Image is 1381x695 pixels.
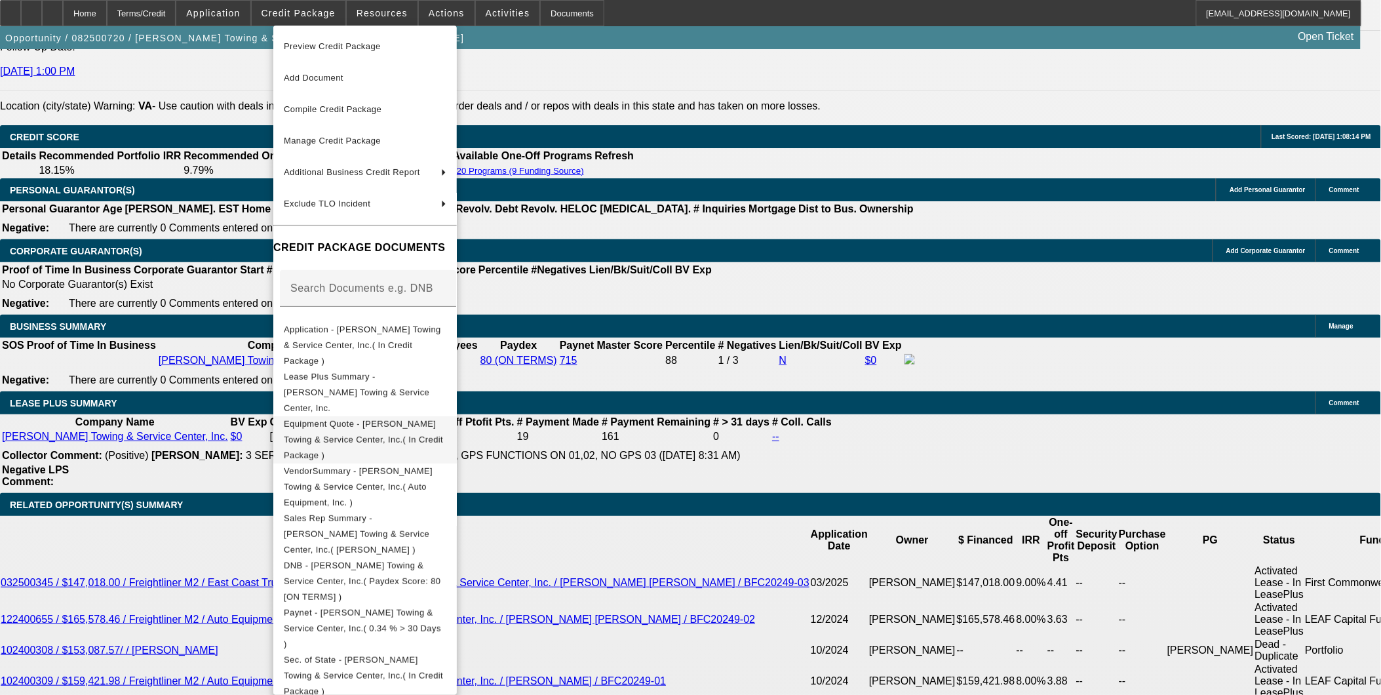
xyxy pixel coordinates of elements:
span: Application - [PERSON_NAME] Towing & Service Center, Inc.( In Credit Package ) [284,324,441,365]
h4: CREDIT PACKAGE DOCUMENTS [273,240,457,256]
span: Additional Business Credit Report [284,167,420,177]
button: VendorSummary - Browder's Towing & Service Center, Inc.( Auto Equipment, Inc. ) [273,463,457,510]
button: DNB - Browder's Towing & Service Center, Inc.( Paydex Score: 80 [ON TERMS] ) [273,557,457,605]
mat-label: Search Documents e.g. DNB [290,282,433,293]
button: Sales Rep Summary - Browder's Towing & Service Center, Inc.( Oliva, Nicholas ) [273,510,457,557]
span: DNB - [PERSON_NAME] Towing & Service Center, Inc.( Paydex Score: 80 [ON TERMS] ) [284,560,440,601]
span: Exclude TLO Incident [284,199,370,208]
button: Equipment Quote - Browder's Towing & Service Center, Inc.( In Credit Package ) [273,416,457,463]
span: Manage Credit Package [284,136,381,146]
button: Lease Plus Summary - Browder's Towing & Service Center, Inc. [273,368,457,416]
button: Paynet - Browder's Towing & Service Center, Inc.( 0.34 % > 30 Days ) [273,605,457,652]
span: Paynet - [PERSON_NAME] Towing & Service Center, Inc.( 0.34 % > 30 Days ) [284,607,441,648]
span: Sales Rep Summary - [PERSON_NAME] Towing & Service Center, Inc.( [PERSON_NAME] ) [284,513,429,554]
span: Compile Credit Package [284,104,381,114]
button: Application - Browder's Towing & Service Center, Inc.( In Credit Package ) [273,321,457,368]
span: Add Document [284,73,343,83]
span: Lease Plus Summary - [PERSON_NAME] Towing & Service Center, Inc. [284,371,429,412]
span: Equipment Quote - [PERSON_NAME] Towing & Service Center, Inc.( In Credit Package ) [284,418,443,460]
span: Preview Credit Package [284,41,381,51]
span: VendorSummary - [PERSON_NAME] Towing & Service Center, Inc.( Auto Equipment, Inc. ) [284,466,433,507]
